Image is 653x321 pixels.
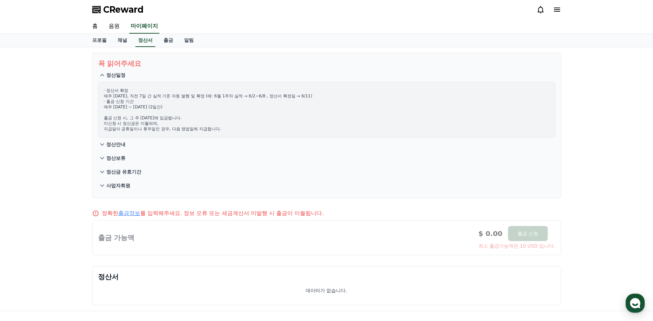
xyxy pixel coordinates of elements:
[106,155,125,162] p: 정산보류
[106,182,130,189] p: 사업자회원
[106,72,125,79] p: 정산일정
[106,168,142,175] p: 정산금 유효기간
[98,59,555,68] p: 꼭 읽어주세요
[106,141,125,148] p: 정산안내
[98,68,555,82] button: 정산일정
[118,210,140,216] a: 출금정보
[112,34,133,47] a: 채널
[98,151,555,165] button: 정산보류
[98,138,555,151] button: 정산안내
[104,88,549,132] p: · 정산서 확정 매주 [DATE], 직전 7일 간 실적 기준 자동 발행 및 확정 (예: 6월 1주차 실적 → 6/2~6/8 , 정산서 확정일 → 6/11) · 출금 신청 기간...
[106,228,114,233] span: 설정
[98,272,555,282] p: 정산서
[92,4,144,15] a: CReward
[103,4,144,15] span: CReward
[87,34,112,47] a: 프로필
[22,228,26,233] span: 홈
[179,34,199,47] a: 알림
[45,217,88,235] a: 대화
[129,19,159,34] a: 마이페이지
[103,19,125,34] a: 음원
[98,165,555,179] button: 정산금 유효기간
[158,34,179,47] a: 출금
[87,19,103,34] a: 홈
[63,228,71,234] span: 대화
[2,217,45,235] a: 홈
[98,179,555,192] button: 사업자회원
[102,209,324,217] p: 정확한 를 입력해주세요. 정보 오류 또는 세금계산서 미발행 시 출금이 이월됩니다.
[306,287,347,294] p: 데이터가 없습니다.
[88,217,132,235] a: 설정
[135,34,155,47] a: 정산서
